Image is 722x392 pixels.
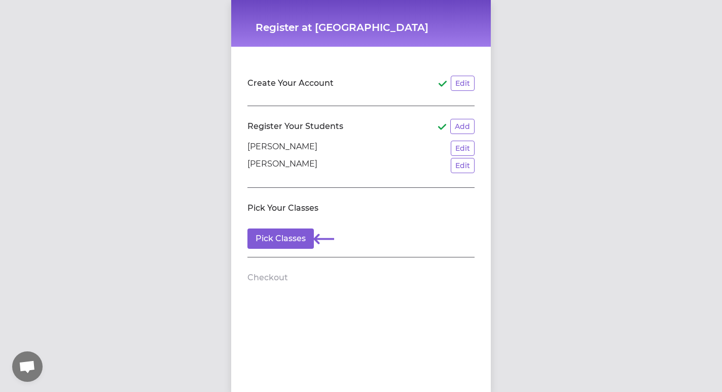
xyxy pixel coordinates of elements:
[247,158,317,173] p: [PERSON_NAME]
[256,20,466,35] h1: Register at [GEOGRAPHIC_DATA]
[247,228,314,249] button: Pick Classes
[247,77,334,89] h2: Create Your Account
[247,120,343,133] h2: Register Your Students
[451,76,475,91] button: Edit
[247,202,318,214] h2: Pick Your Classes
[247,272,288,284] h2: Checkout
[451,158,475,173] button: Edit
[451,141,475,156] button: Edit
[12,351,43,382] div: Open chat
[450,119,475,134] button: Add
[247,141,317,156] p: [PERSON_NAME]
